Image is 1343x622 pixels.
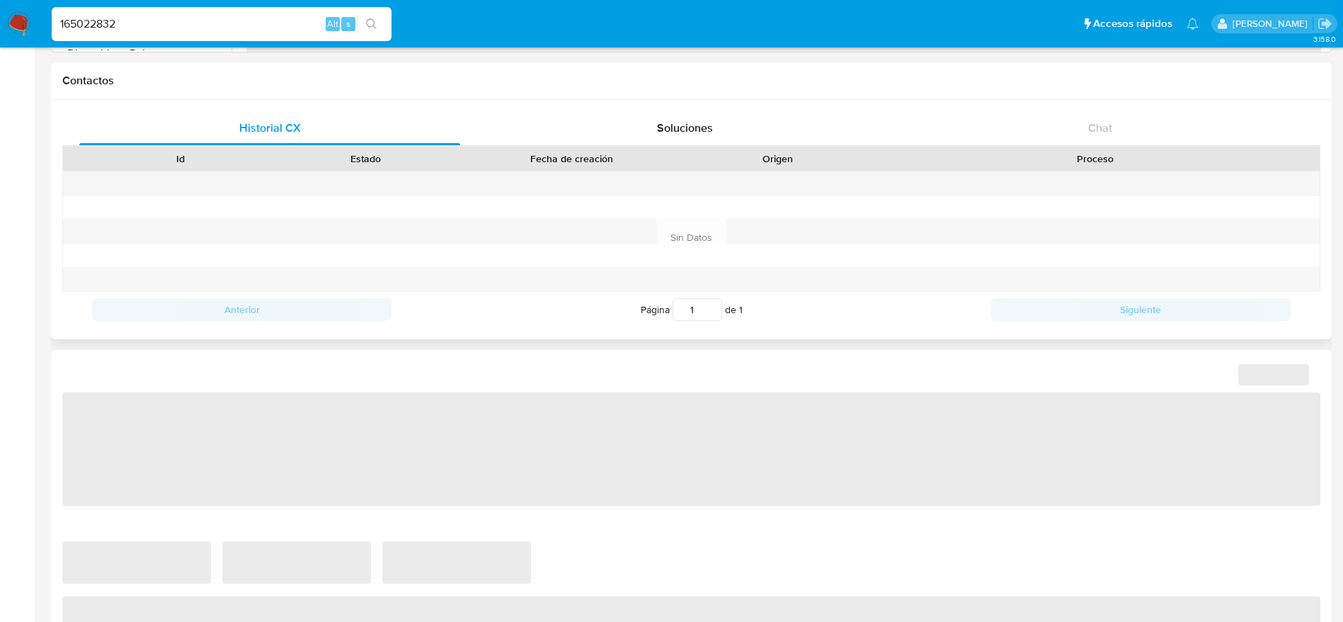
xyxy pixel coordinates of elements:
div: Id [98,152,263,166]
div: Proceso [881,152,1310,166]
span: Historial CX [239,120,301,136]
a: Salir [1318,16,1332,31]
button: search-icon [357,14,386,34]
input: Buscar usuario o caso... [52,15,392,33]
span: Accesos rápidos [1093,16,1172,31]
span: Página de [641,298,743,321]
span: Soluciones [657,120,713,136]
a: Notificaciones [1187,18,1199,30]
button: Anterior [92,298,392,321]
span: Chat [1088,120,1112,136]
span: 1 [739,302,743,317]
div: Estado [283,152,449,166]
button: Siguiente [991,298,1291,321]
div: Origen [695,152,861,166]
p: elaine.mcfarlane@mercadolibre.com [1233,17,1313,30]
span: s [346,17,350,30]
span: Alt [327,17,338,30]
h1: Contactos [62,74,1320,88]
div: Fecha de creación [469,152,675,166]
span: 3.158.0 [1313,33,1336,45]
